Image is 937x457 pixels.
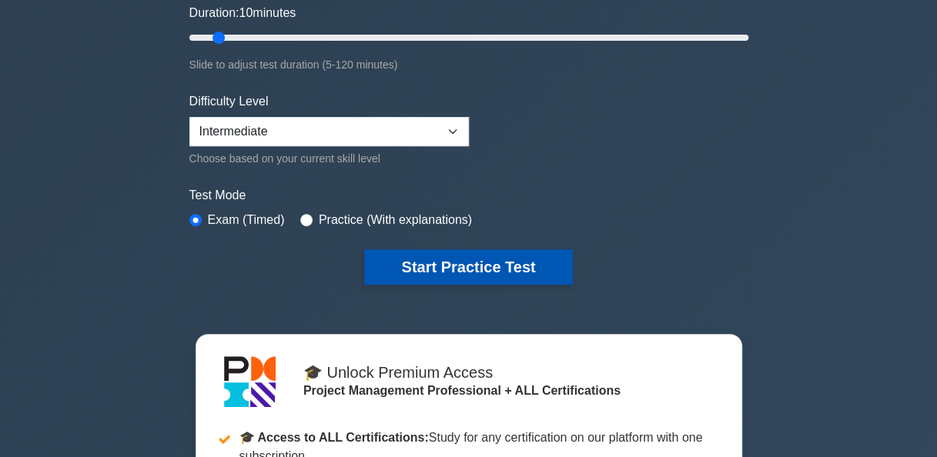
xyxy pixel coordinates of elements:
[189,55,748,74] div: Slide to adjust test duration (5-120 minutes)
[189,149,469,168] div: Choose based on your current skill level
[239,6,253,19] span: 10
[189,186,748,205] label: Test Mode
[364,249,572,285] button: Start Practice Test
[189,4,296,22] label: Duration: minutes
[319,211,472,229] label: Practice (With explanations)
[208,211,285,229] label: Exam (Timed)
[189,92,269,111] label: Difficulty Level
